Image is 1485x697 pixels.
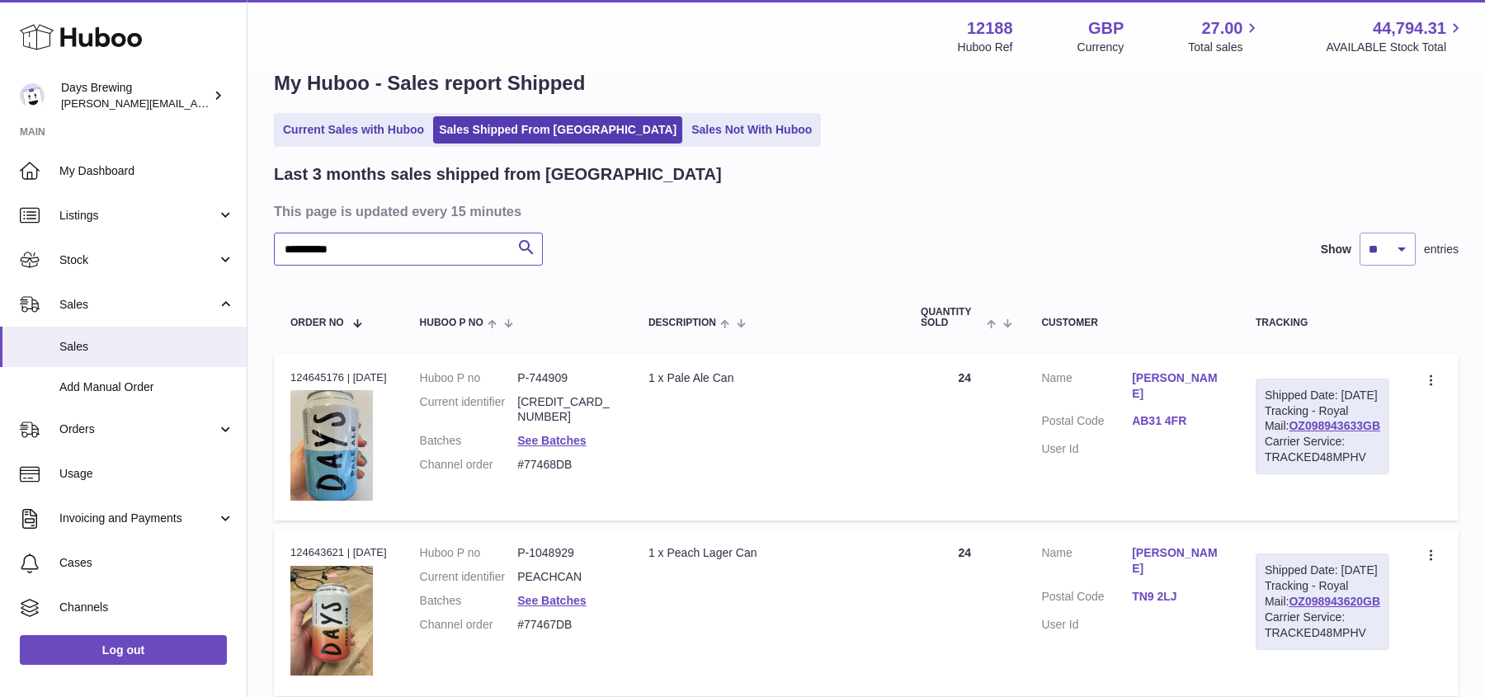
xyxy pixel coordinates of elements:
[59,163,234,179] span: My Dashboard
[59,339,234,355] span: Sales
[1088,17,1124,40] strong: GBP
[1041,318,1223,328] div: Customer
[1256,379,1389,474] div: Tracking - Royal Mail:
[517,594,586,607] a: See Batches
[1256,318,1389,328] div: Tracking
[648,545,888,561] div: 1 x Peach Lager Can
[420,569,518,585] dt: Current identifier
[517,434,586,447] a: See Batches
[967,17,1013,40] strong: 12188
[1289,419,1380,432] a: OZ098943633GB
[1132,413,1223,429] a: AB31 4FR
[290,390,373,500] img: 121881680514664.jpg
[517,617,615,633] dd: #77467DB
[1265,434,1380,465] div: Carrier Service: TRACKED48MPHV
[1424,242,1459,257] span: entries
[420,545,518,561] dt: Huboo P no
[1041,589,1132,609] dt: Postal Code
[1373,17,1446,40] span: 44,794.31
[59,421,217,437] span: Orders
[274,163,722,186] h2: Last 3 months sales shipped from [GEOGRAPHIC_DATA]
[420,593,518,609] dt: Batches
[1201,17,1242,40] span: 27.00
[20,83,45,108] img: greg@daysbrewing.com
[61,80,210,111] div: Days Brewing
[1041,441,1132,457] dt: User Id
[904,354,1025,521] td: 24
[420,457,518,473] dt: Channel order
[904,529,1025,696] td: 24
[1041,545,1132,581] dt: Name
[59,466,234,482] span: Usage
[290,370,387,385] div: 124645176 | [DATE]
[517,457,615,473] dd: #77468DB
[290,566,373,676] img: 121881752054052.jpg
[420,370,518,386] dt: Huboo P no
[686,116,818,144] a: Sales Not With Huboo
[1132,370,1223,402] a: [PERSON_NAME]
[648,370,888,386] div: 1 x Pale Ale Can
[648,318,716,328] span: Description
[517,394,615,426] dd: [CREDIT_CARD_NUMBER]
[1265,563,1380,578] div: Shipped Date: [DATE]
[59,555,234,571] span: Cases
[420,394,518,426] dt: Current identifier
[61,97,331,110] span: [PERSON_NAME][EMAIL_ADDRESS][DOMAIN_NAME]
[517,370,615,386] dd: P-744909
[1256,553,1389,649] div: Tracking - Royal Mail:
[290,318,344,328] span: Order No
[1188,40,1261,55] span: Total sales
[1265,610,1380,641] div: Carrier Service: TRACKED48MPHV
[958,40,1013,55] div: Huboo Ref
[1265,388,1380,403] div: Shipped Date: [DATE]
[1041,617,1132,633] dt: User Id
[1041,370,1132,406] dt: Name
[1321,242,1351,257] label: Show
[420,617,518,633] dt: Channel order
[59,297,217,313] span: Sales
[1041,413,1132,433] dt: Postal Code
[277,116,430,144] a: Current Sales with Huboo
[274,202,1454,220] h3: This page is updated every 15 minutes
[420,433,518,449] dt: Batches
[1188,17,1261,55] a: 27.00 Total sales
[420,318,483,328] span: Huboo P no
[517,545,615,561] dd: P-1048929
[1132,589,1223,605] a: TN9 2LJ
[20,635,227,665] a: Log out
[290,545,387,560] div: 124643621 | [DATE]
[1289,595,1380,608] a: OZ098943620GB
[59,379,234,395] span: Add Manual Order
[59,252,217,268] span: Stock
[274,70,1459,97] h1: My Huboo - Sales report Shipped
[1326,17,1465,55] a: 44,794.31 AVAILABLE Stock Total
[1077,40,1124,55] div: Currency
[921,307,983,328] span: Quantity Sold
[59,208,217,224] span: Listings
[1326,40,1465,55] span: AVAILABLE Stock Total
[517,569,615,585] dd: PEACHCAN
[59,600,234,615] span: Channels
[433,116,682,144] a: Sales Shipped From [GEOGRAPHIC_DATA]
[59,511,217,526] span: Invoicing and Payments
[1132,545,1223,577] a: [PERSON_NAME]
